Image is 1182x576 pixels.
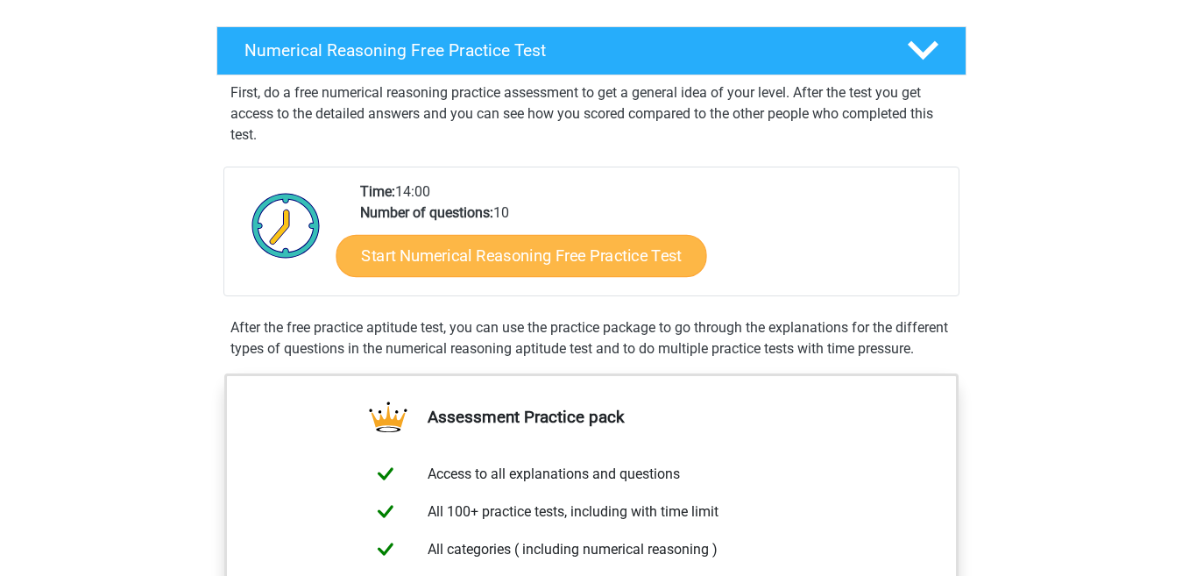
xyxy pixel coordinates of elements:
p: First, do a free numerical reasoning practice assessment to get a general idea of your level. Aft... [230,82,952,146]
b: Time: [360,183,395,200]
div: After the free practice aptitude test, you can use the practice package to go through the explana... [223,317,959,359]
b: Number of questions: [360,204,493,221]
div: 14:00 10 [347,181,958,295]
a: Start Numerical Reasoning Free Practice Test [336,234,706,276]
h4: Numerical Reasoning Free Practice Test [244,40,879,60]
a: Numerical Reasoning Free Practice Test [209,26,973,75]
img: Clock [242,181,330,269]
